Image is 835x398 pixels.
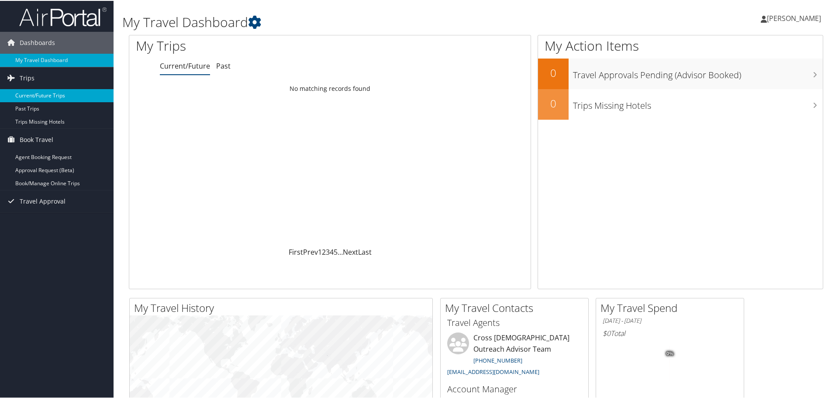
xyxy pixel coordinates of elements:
[603,328,737,337] h6: Total
[20,190,66,211] span: Travel Approval
[447,316,582,328] h3: Travel Agents
[573,64,823,80] h3: Travel Approvals Pending (Advisor Booked)
[322,246,326,256] a: 2
[122,12,594,31] h1: My Travel Dashboard
[447,367,539,375] a: [EMAIL_ADDRESS][DOMAIN_NAME]
[318,246,322,256] a: 1
[538,65,569,80] h2: 0
[289,246,303,256] a: First
[358,246,372,256] a: Last
[603,328,611,337] span: $0
[538,36,823,54] h1: My Action Items
[767,13,821,22] span: [PERSON_NAME]
[338,246,343,256] span: …
[573,94,823,111] h3: Trips Missing Hotels
[447,382,582,395] h3: Account Manager
[343,246,358,256] a: Next
[538,88,823,119] a: 0Trips Missing Hotels
[761,4,830,31] a: [PERSON_NAME]
[19,6,107,26] img: airportal-logo.png
[216,60,231,70] a: Past
[666,350,673,356] tspan: 0%
[129,80,531,96] td: No matching records found
[20,128,53,150] span: Book Travel
[330,246,334,256] a: 4
[136,36,357,54] h1: My Trips
[303,246,318,256] a: Prev
[20,31,55,53] span: Dashboards
[134,300,432,315] h2: My Travel History
[160,60,210,70] a: Current/Future
[600,300,744,315] h2: My Travel Spend
[443,332,586,378] li: Cross [DEMOGRAPHIC_DATA] Outreach Advisor Team
[538,58,823,88] a: 0Travel Approvals Pending (Advisor Booked)
[445,300,588,315] h2: My Travel Contacts
[603,316,737,324] h6: [DATE] - [DATE]
[538,95,569,110] h2: 0
[20,66,35,88] span: Trips
[334,246,338,256] a: 5
[326,246,330,256] a: 3
[473,356,522,363] a: [PHONE_NUMBER]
